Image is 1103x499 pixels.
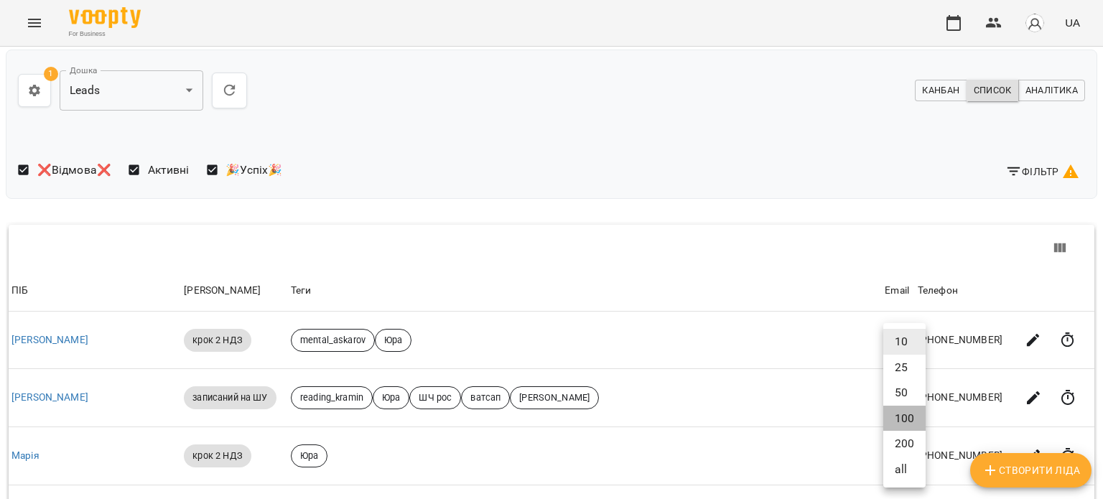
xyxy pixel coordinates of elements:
li: 200 [883,431,926,457]
li: 10 [883,329,926,355]
li: 100 [883,406,926,432]
li: 50 [883,380,926,406]
li: 25 [883,355,926,381]
li: all [883,457,926,482]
